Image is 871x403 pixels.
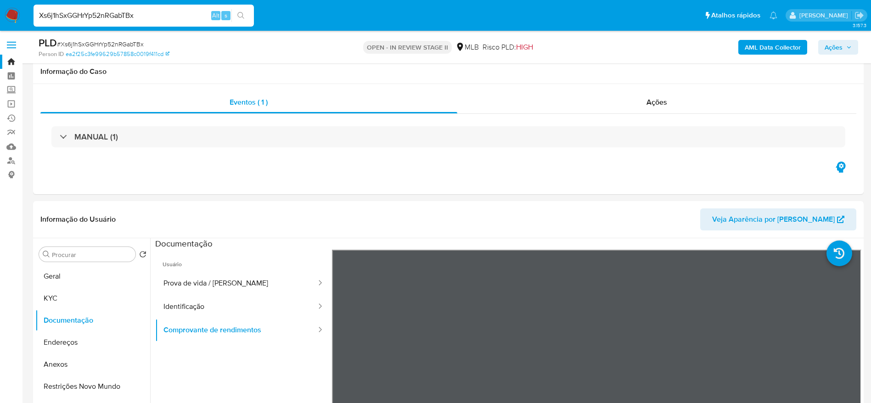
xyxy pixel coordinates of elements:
[700,208,856,230] button: Veja Aparência por [PERSON_NAME]
[854,11,864,20] a: Sair
[35,309,150,331] button: Documentação
[40,215,116,224] h1: Informação do Usuário
[455,42,479,52] div: MLB
[35,353,150,375] button: Anexos
[799,11,851,20] p: eduardo.dutra@mercadolivre.com
[34,10,254,22] input: Pesquise usuários ou casos...
[43,251,50,258] button: Procurar
[74,132,118,142] h3: MANUAL (1)
[66,50,169,58] a: ea2f25c3fe99629b57858c0019f411cd
[516,42,533,52] span: HIGH
[139,251,146,261] button: Retornar ao pedido padrão
[40,67,856,76] h1: Informação do Caso
[745,40,801,55] b: AML Data Collector
[818,40,858,55] button: Ações
[52,251,132,259] input: Procurar
[35,287,150,309] button: KYC
[483,42,533,52] span: Risco PLD:
[39,35,57,50] b: PLD
[231,9,250,22] button: search-icon
[712,208,835,230] span: Veja Aparência por [PERSON_NAME]
[39,50,64,58] b: Person ID
[51,126,845,147] div: MANUAL (1)
[57,39,144,49] span: # Xs6j1hSxGGHrYp52nRGabTBx
[212,11,219,20] span: Alt
[35,375,150,397] button: Restrições Novo Mundo
[35,331,150,353] button: Endereços
[738,40,807,55] button: AML Data Collector
[825,40,843,55] span: Ações
[646,97,667,107] span: Ações
[770,11,777,19] a: Notificações
[230,97,268,107] span: Eventos ( 1 )
[35,265,150,287] button: Geral
[225,11,227,20] span: s
[363,41,452,54] p: OPEN - IN REVIEW STAGE II
[711,11,760,20] span: Atalhos rápidos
